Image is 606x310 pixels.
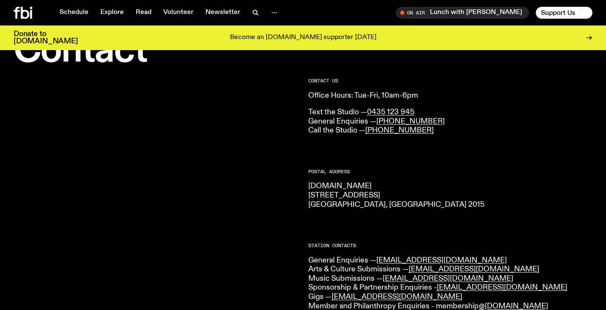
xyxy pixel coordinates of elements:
[95,7,129,19] a: Explore
[308,79,593,83] h2: CONTACT US
[14,34,298,68] h1: Contact
[308,243,593,248] h2: Station Contacts
[365,127,434,134] a: [PHONE_NUMBER]
[367,108,414,116] a: 0435 123 945
[536,7,592,19] button: Support Us
[479,302,548,310] a: @[DOMAIN_NAME]
[376,118,445,125] a: [PHONE_NUMBER]
[308,182,593,209] p: [DOMAIN_NAME] [STREET_ADDRESS] [GEOGRAPHIC_DATA], [GEOGRAPHIC_DATA] 2015
[158,7,199,19] a: Volunteer
[332,293,462,301] a: [EMAIL_ADDRESS][DOMAIN_NAME]
[230,34,376,42] p: Become an [DOMAIN_NAME] supporter [DATE]
[308,91,593,101] p: Office Hours: Tue-Fri, 10am-6pm
[308,108,593,135] p: Text the Studio — General Enquiries — Call the Studio —
[541,9,575,17] span: Support Us
[396,7,529,19] button: On AirLunch with [PERSON_NAME]
[308,169,593,174] h2: Postal Address
[383,275,513,282] a: [EMAIL_ADDRESS][DOMAIN_NAME]
[54,7,94,19] a: Schedule
[200,7,245,19] a: Newsletter
[14,31,78,45] h3: Donate to [DOMAIN_NAME]
[437,284,567,291] a: [EMAIL_ADDRESS][DOMAIN_NAME]
[131,7,156,19] a: Read
[409,265,539,273] a: [EMAIL_ADDRESS][DOMAIN_NAME]
[376,256,507,264] a: [EMAIL_ADDRESS][DOMAIN_NAME]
